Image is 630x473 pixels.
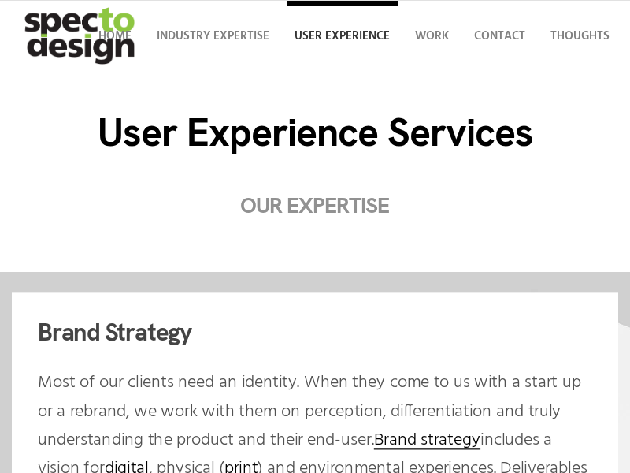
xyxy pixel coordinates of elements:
[466,1,533,72] a: Contact
[38,318,592,345] h2: Brand Strategy
[550,27,610,46] span: Thoughts
[407,1,457,72] a: Work
[39,110,591,154] h1: User Experience Services
[91,1,139,72] a: Home
[149,1,277,72] a: Industry Expertise
[13,1,150,72] img: specto-logo-2020
[157,27,269,46] span: Industry Expertise
[374,426,480,454] a: Brand strategy
[415,27,449,46] span: Work
[474,27,525,46] span: Contact
[543,1,617,72] a: Thoughts
[295,27,390,46] span: User Experience
[287,1,398,72] a: User Experience
[98,27,132,46] span: Home
[156,193,473,218] h2: Our Expertise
